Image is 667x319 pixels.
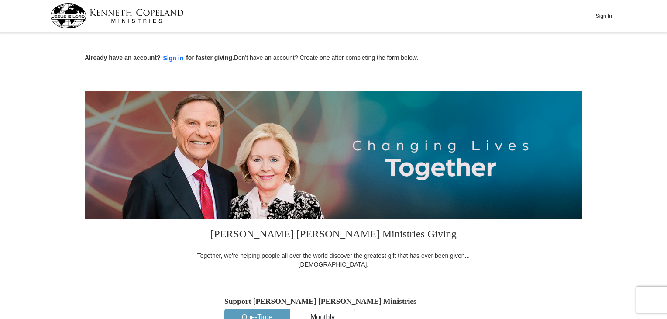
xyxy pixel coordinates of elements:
[85,53,582,63] p: Don't have an account? Create one after completing the form below.
[224,297,443,306] h5: Support [PERSON_NAME] [PERSON_NAME] Ministries
[192,219,475,251] h3: [PERSON_NAME] [PERSON_NAME] Ministries Giving
[50,3,184,28] img: kcm-header-logo.svg
[591,9,617,23] button: Sign In
[192,251,475,269] div: Together, we're helping people all over the world discover the greatest gift that has ever been g...
[161,53,186,63] button: Sign in
[85,54,234,61] strong: Already have an account? for faster giving.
